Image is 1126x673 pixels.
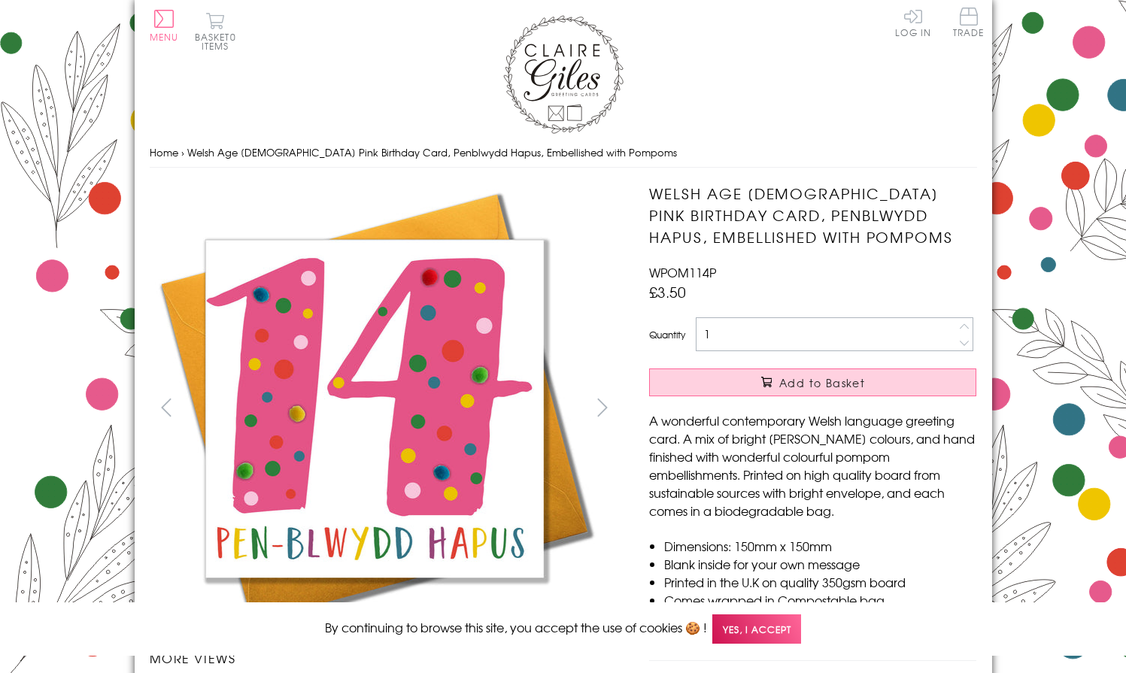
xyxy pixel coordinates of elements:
[953,8,985,37] span: Trade
[649,263,716,281] span: WPOM114P
[664,555,976,573] li: Blank inside for your own message
[503,15,624,134] img: Claire Giles Greetings Cards
[149,183,600,634] img: Welsh Age 14 Pink Birthday Card, Penblwydd Hapus, Embellished with Pompoms
[150,10,179,41] button: Menu
[585,390,619,424] button: next
[202,30,236,53] span: 0 items
[649,328,685,341] label: Quantity
[649,368,976,396] button: Add to Basket
[664,537,976,555] li: Dimensions: 150mm x 150mm
[953,8,985,40] a: Trade
[664,573,976,591] li: Printed in the U.K on quality 350gsm board
[187,145,677,159] span: Welsh Age [DEMOGRAPHIC_DATA] Pink Birthday Card, Penblwydd Hapus, Embellished with Pompoms
[649,411,976,520] p: A wonderful contemporary Welsh language greeting card. A mix of bright [PERSON_NAME] colours, and...
[150,390,184,424] button: prev
[895,8,931,37] a: Log In
[664,591,976,609] li: Comes wrapped in Compostable bag
[779,375,865,390] span: Add to Basket
[619,183,1070,634] img: Welsh Age 14 Pink Birthday Card, Penblwydd Hapus, Embellished with Pompoms
[150,649,620,667] h3: More views
[195,12,236,50] button: Basket0 items
[181,145,184,159] span: ›
[649,183,976,247] h1: Welsh Age [DEMOGRAPHIC_DATA] Pink Birthday Card, Penblwydd Hapus, Embellished with Pompoms
[150,145,178,159] a: Home
[150,30,179,44] span: Menu
[150,138,977,168] nav: breadcrumbs
[712,614,801,644] span: Yes, I accept
[649,281,686,302] span: £3.50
